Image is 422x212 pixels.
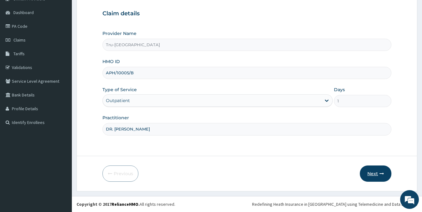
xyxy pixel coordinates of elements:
label: Days [334,86,345,93]
a: RelianceHMO [112,201,138,207]
label: Provider Name [102,30,137,37]
span: We're online! [36,65,86,128]
div: Minimize live chat window [102,3,117,18]
textarea: Type your message and hit 'Enter' [3,144,119,165]
button: Previous [102,165,138,182]
div: Chat with us now [32,35,105,43]
h3: Claim details [102,10,392,17]
input: Enter Name [102,123,392,135]
span: Tariffs [13,51,25,57]
label: Practitioner [102,115,129,121]
label: Type of Service [102,86,137,93]
div: Redefining Heath Insurance in [GEOGRAPHIC_DATA] using Telemedicine and Data Science! [252,201,417,207]
span: Claims [13,37,26,43]
span: Dashboard [13,10,34,15]
footer: All rights reserved. [72,196,422,212]
strong: Copyright © 2017 . [77,201,140,207]
div: Outpatient [106,97,130,104]
button: Next [360,165,391,182]
img: d_794563401_company_1708531726252_794563401 [12,31,25,47]
label: HMO ID [102,58,120,65]
input: Enter HMO ID [102,67,392,79]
